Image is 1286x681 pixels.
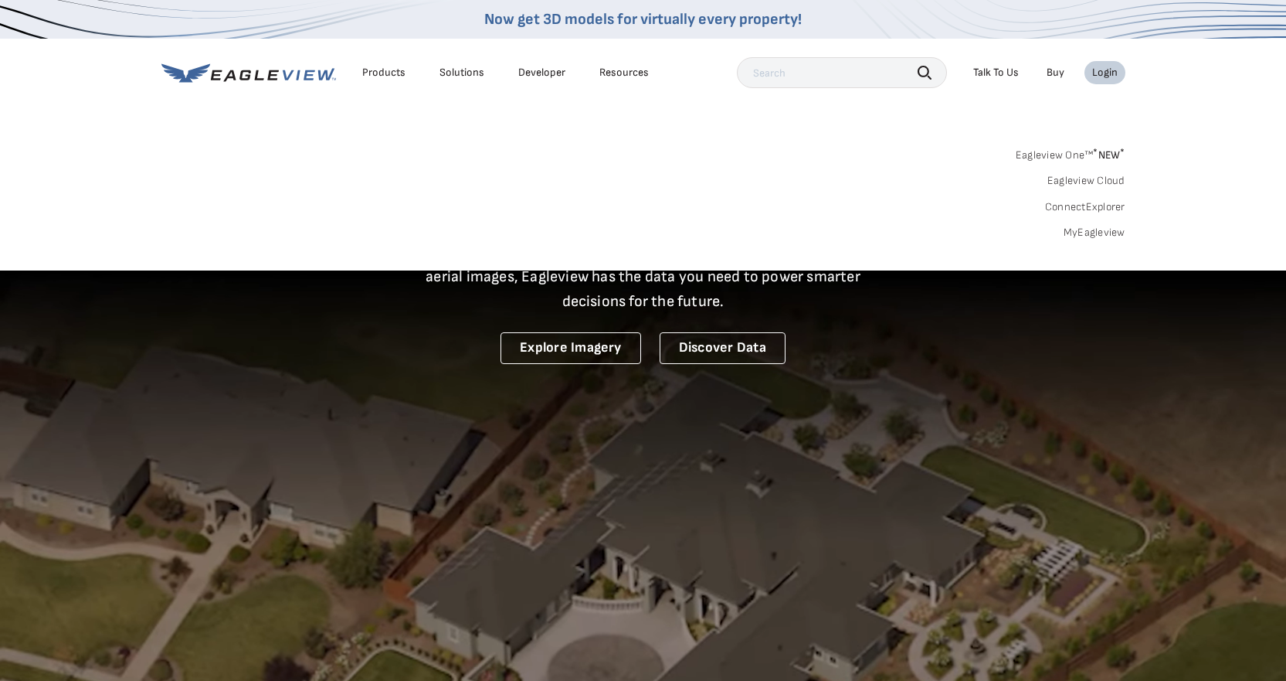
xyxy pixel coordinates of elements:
[973,66,1019,80] div: Talk To Us
[599,66,649,80] div: Resources
[1093,148,1125,162] span: NEW
[500,332,641,364] a: Explore Imagery
[1092,66,1118,80] div: Login
[407,240,880,314] p: A new era starts here. Built on more than 3.5 billion high-resolution aerial images, Eagleview ha...
[1064,226,1125,240] a: MyEagleview
[737,57,947,88] input: Search
[484,10,802,29] a: Now get 3D models for virtually every property!
[1047,66,1064,80] a: Buy
[1047,174,1125,188] a: Eagleview Cloud
[362,66,405,80] div: Products
[1016,144,1125,162] a: Eagleview One™*NEW*
[660,332,786,364] a: Discover Data
[439,66,484,80] div: Solutions
[1045,200,1125,214] a: ConnectExplorer
[518,66,565,80] a: Developer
